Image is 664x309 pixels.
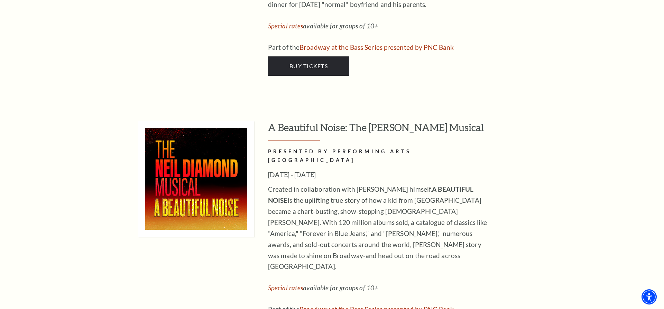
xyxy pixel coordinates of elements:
a: Broadway at the Bass Series presented by PNC Bank [299,43,454,51]
strong: A BEAUTIFUL NOISE [268,185,473,204]
p: Created in collaboration with [PERSON_NAME] himself, is the uplifting true story of how a kid fro... [268,184,493,272]
p: Part of the [268,42,493,53]
a: Buy Tickets [268,56,349,76]
h2: PRESENTED BY PERFORMING ARTS [GEOGRAPHIC_DATA] [268,147,493,165]
a: Special rates [268,284,303,292]
span: Buy Tickets [289,63,328,69]
a: Special rates [268,22,303,30]
h3: [DATE] - [DATE] [268,169,493,180]
h3: A Beautiful Noise: The [PERSON_NAME] Musical [268,121,546,140]
em: available for groups of 10+ [268,284,378,292]
img: A Beautiful Noise: The Neil Diamond Musical [138,121,254,237]
em: available for groups of 10+ [268,22,378,30]
div: Accessibility Menu [642,289,657,305]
